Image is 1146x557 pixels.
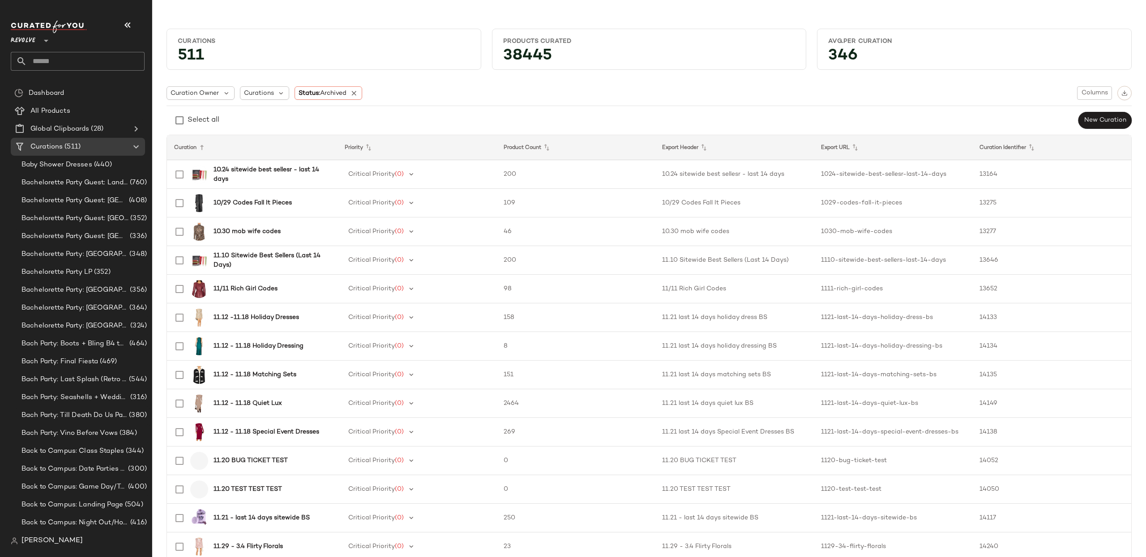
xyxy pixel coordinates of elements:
td: 1111-rich-girl-codes [814,275,973,303]
span: Critical Priority [348,228,395,235]
td: 200 [496,246,655,275]
td: 14149 [972,389,1131,418]
span: (0) [395,228,404,235]
span: Bachelorette Party Guest: Landing Page [21,178,128,188]
td: 14135 [972,361,1131,389]
td: 200 [496,160,655,189]
td: 13164 [972,160,1131,189]
td: 46 [496,217,655,246]
span: Archived [320,90,346,97]
button: New Curation [1078,112,1132,129]
b: 11.20 BUG TICKET TEST [214,456,288,465]
div: 346 [821,49,1128,66]
span: (316) [128,392,147,403]
td: 1121-last-14-days-quiet-lux-bs [814,389,973,418]
span: Critical Priority [348,371,395,378]
div: 38445 [496,49,803,66]
span: Bach Party: Seashells + Wedding Bells [21,392,128,403]
span: (469) [98,357,117,367]
th: Curation [167,135,338,160]
b: 11.20 TEST TEST TEST [214,485,282,494]
td: 0 [496,446,655,475]
td: 14138 [972,418,1131,446]
td: 10.30 mob wife codes [655,217,814,246]
span: (0) [395,343,404,349]
td: 14133 [972,303,1131,332]
span: All Products [30,106,70,116]
span: Status: [299,89,346,98]
td: 1030-mob-wife-codes [814,217,973,246]
img: MALR-WK276_V1.jpg [190,366,208,384]
span: (344) [124,446,144,456]
span: Critical Priority [348,457,395,464]
span: (511) [63,142,81,152]
td: 10/29 Codes Fall It Pieces [655,189,814,217]
span: Critical Priority [348,314,395,321]
img: SUMR-WU65_V1.jpg [190,251,208,269]
span: (408) [127,196,147,206]
span: (464) [128,339,147,349]
span: Back to Campus: Class Staples [21,446,124,456]
img: 4THR-WO3_V1.jpg [190,194,208,212]
td: 11.20 BUG TICKET TEST [655,446,814,475]
img: SMAD-WD242_V1.jpg [190,337,208,355]
b: 11.10 Sitewide Best Sellers (Last 14 Days) [214,251,327,270]
td: 1029-codes-fall-it-pieces [814,189,973,217]
span: Critical Priority [348,543,395,550]
span: Bachelorette Party: [GEOGRAPHIC_DATA] [21,285,128,295]
span: Critical Priority [348,429,395,435]
td: 8 [496,332,655,361]
div: Products Curated [503,37,795,46]
span: (440) [92,160,112,170]
span: Bach Party: Vino Before Vows [21,428,118,438]
span: Critical Priority [348,343,395,349]
td: 11.20 TEST TEST TEST [655,475,814,504]
img: svg%3e [1121,90,1128,96]
td: 250 [496,504,655,532]
img: BARD-WD445_V1.jpg [190,423,208,441]
span: Baby Shower Dresses [21,160,92,170]
td: 11.21 - last 14 days sitewide BS [655,504,814,532]
span: (324) [128,321,147,331]
span: Bach Party: Last Splash (Retro [GEOGRAPHIC_DATA]) [21,374,127,385]
span: Curation Owner [171,89,219,98]
td: 11.21 last 14 days holiday dressing BS [655,332,814,361]
span: [PERSON_NAME] [21,536,83,546]
b: 11.29 - 3.4 Flirty Florals [214,542,283,551]
span: Back to Campus: Game Day/Tailgates [21,482,126,492]
td: 11.21 last 14 days matching sets BS [655,361,814,389]
span: Critical Priority [348,514,395,521]
div: Avg.per Curation [828,37,1120,46]
span: Bachelorette Party Guest: [GEOGRAPHIC_DATA] [21,196,127,206]
span: New Curation [1084,117,1126,124]
b: 10/29 Codes Fall It Pieces [214,198,292,208]
span: (544) [127,374,147,385]
span: Bach Party: Till Death Do Us Party [21,410,127,421]
img: LOVF-WS3027_V1.jpg [190,223,208,241]
span: (364) [128,303,147,313]
td: 13277 [972,217,1131,246]
td: 10.24 sitewide best sellesr - last 14 days [655,160,814,189]
td: 13275 [972,189,1131,217]
td: 1024-sitewide-best-sellesr-last-14-days [814,160,973,189]
button: Columns [1077,86,1112,100]
span: (0) [395,257,404,264]
img: svg%3e [11,537,18,544]
span: Critical Priority [348,200,395,206]
td: 14050 [972,475,1131,504]
td: 2464 [496,389,655,418]
th: Product Count [496,135,655,160]
b: 10.30 mob wife codes [214,227,281,236]
td: 1121-last-14-days-holiday-dress-bs [814,303,973,332]
div: Select all [188,115,219,126]
span: (380) [127,410,147,421]
span: Curations [30,142,63,152]
th: Export Header [655,135,814,160]
span: (356) [128,285,147,295]
span: (0) [395,429,404,435]
span: (760) [128,178,147,188]
span: Critical Priority [348,486,395,493]
b: 10.24 sitewide best sellesr - last 14 days [214,165,327,184]
img: svg%3e [14,89,23,98]
span: (0) [395,285,404,292]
